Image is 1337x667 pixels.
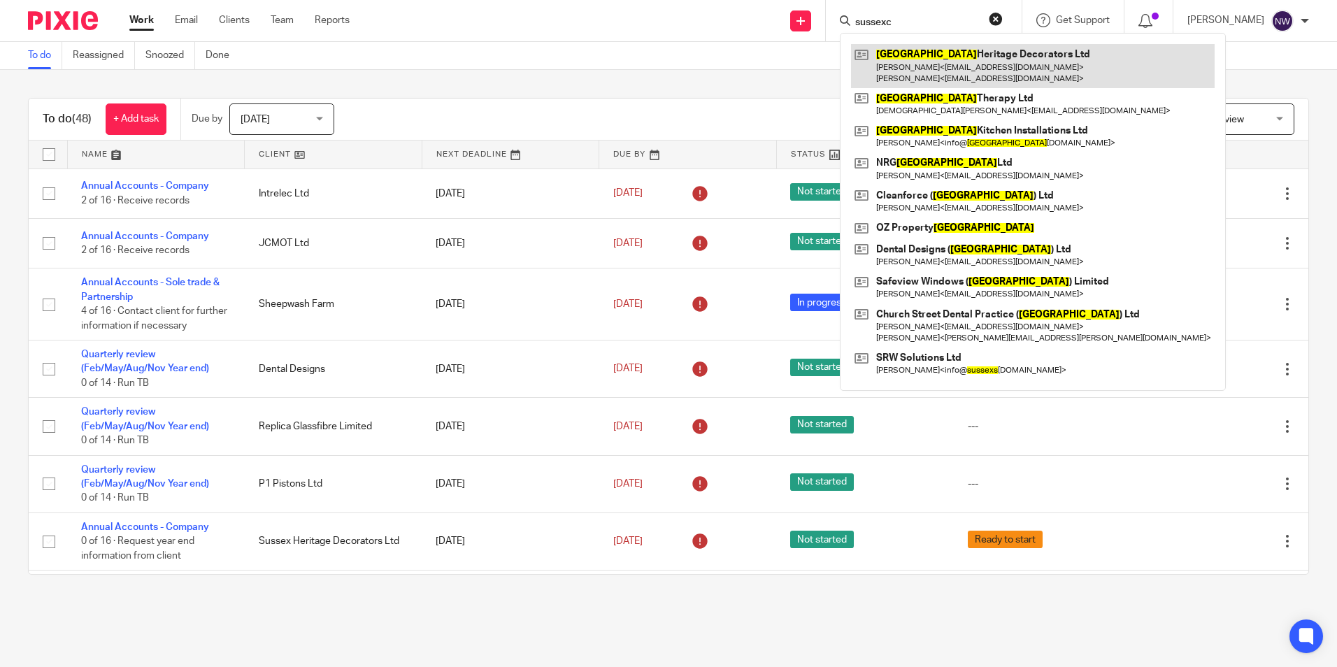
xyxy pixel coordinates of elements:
td: Sheepwash Farm [245,268,422,340]
td: Replica Glassfibre Limited [245,398,422,455]
span: 0 of 14 · Run TB [81,436,149,445]
span: [DATE] [613,238,643,248]
span: [DATE] [613,299,643,309]
span: 0 of 14 · Run TB [81,378,149,388]
td: A H H Decorating [245,571,422,628]
a: Clients [219,13,250,27]
div: --- [968,419,1117,433]
a: Reassigned [73,42,135,69]
a: Quarterly review (Feb/May/Aug/Nov Year end) [81,407,209,431]
a: Snoozed [145,42,195,69]
td: [DATE] [422,398,599,455]
td: P1 Pistons Ltd [245,455,422,512]
td: Dental Designs [245,340,422,398]
span: Not started [790,359,854,376]
a: Quarterly review (Feb/May/Aug/Nov Year end) [81,350,209,373]
td: Intrelec Ltd [245,168,422,218]
a: Annual Accounts - Company [81,181,209,191]
p: [PERSON_NAME] [1187,13,1264,27]
td: JCMOT Ltd [245,218,422,268]
img: Pixie [28,11,98,30]
td: Sussex Heritage Decorators Ltd [245,512,422,570]
span: [DATE] [613,422,643,431]
a: Reports [315,13,350,27]
a: Email [175,13,198,27]
span: [DATE] [613,364,643,374]
td: [DATE] [422,512,599,570]
a: Annual Accounts - Company [81,231,209,241]
div: --- [968,477,1117,491]
a: To do [28,42,62,69]
h1: To do [43,112,92,127]
td: [DATE] [422,340,599,398]
a: Quarterly review (Feb/May/Aug/Nov Year end) [81,465,209,489]
button: Clear [989,12,1003,26]
a: Done [206,42,240,69]
input: Search [854,17,980,29]
span: [DATE] [613,536,643,546]
p: Due by [192,112,222,126]
span: 0 of 14 · Run TB [81,493,149,503]
span: 2 of 16 · Receive records [81,245,190,255]
span: 0 of 16 · Request year end information from client [81,536,194,561]
span: 4 of 16 · Contact client for further information if necessary [81,306,227,331]
span: 2 of 16 · Receive records [81,196,190,206]
td: [DATE] [422,218,599,268]
a: + Add task [106,103,166,135]
td: [DATE] [422,571,599,628]
img: svg%3E [1271,10,1294,32]
span: Get Support [1056,15,1110,25]
span: (48) [72,113,92,124]
span: Ready to start [968,531,1043,548]
span: [DATE] [613,189,643,199]
td: [DATE] [422,455,599,512]
span: [DATE] [613,479,643,489]
a: Annual Accounts - Company [81,522,209,532]
span: Not started [790,416,854,433]
span: [DATE] [241,115,270,124]
a: Team [271,13,294,27]
a: Annual Accounts - Sole trade & Partnership [81,278,220,301]
span: Not started [790,473,854,491]
span: Not started [790,233,854,250]
td: [DATE] [422,168,599,218]
a: Work [129,13,154,27]
span: Not started [790,531,854,548]
span: Not started [790,183,854,201]
span: In progress [790,294,853,311]
td: [DATE] [422,268,599,340]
